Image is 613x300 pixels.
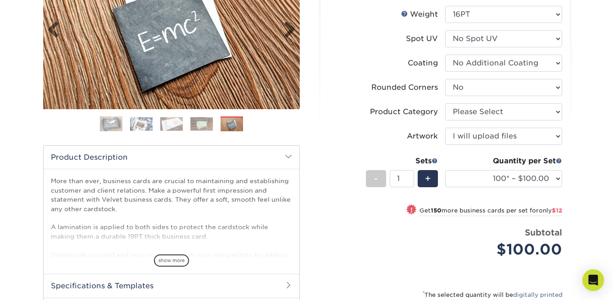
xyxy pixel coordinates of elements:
[552,207,562,214] span: $12
[2,272,77,297] iframe: Google Customer Reviews
[423,291,563,298] small: The selected quantity will be
[160,117,183,131] img: Business Cards 03
[100,113,122,135] img: Business Cards 01
[371,82,438,93] div: Rounded Corners
[190,117,213,131] img: Business Cards 04
[374,172,378,185] span: -
[130,117,153,131] img: Business Cards 02
[44,274,299,297] h2: Specifications & Templates
[445,156,562,166] div: Quantity per Set
[525,227,562,237] strong: Subtotal
[582,269,604,291] div: Open Intercom Messenger
[44,146,299,169] h2: Product Description
[408,58,438,69] div: Coating
[539,207,562,214] span: only
[407,131,438,142] div: Artwork
[370,106,438,117] div: Product Category
[452,239,562,260] div: $100.00
[419,207,562,216] small: Get more business cards per set for
[221,117,243,133] img: Business Cards 05
[154,254,189,267] span: show more
[425,172,431,185] span: +
[401,9,438,20] div: Weight
[513,291,563,298] a: digitally printed
[410,205,413,215] span: !
[406,33,438,44] div: Spot UV
[366,156,438,166] div: Sets
[431,207,442,214] strong: 150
